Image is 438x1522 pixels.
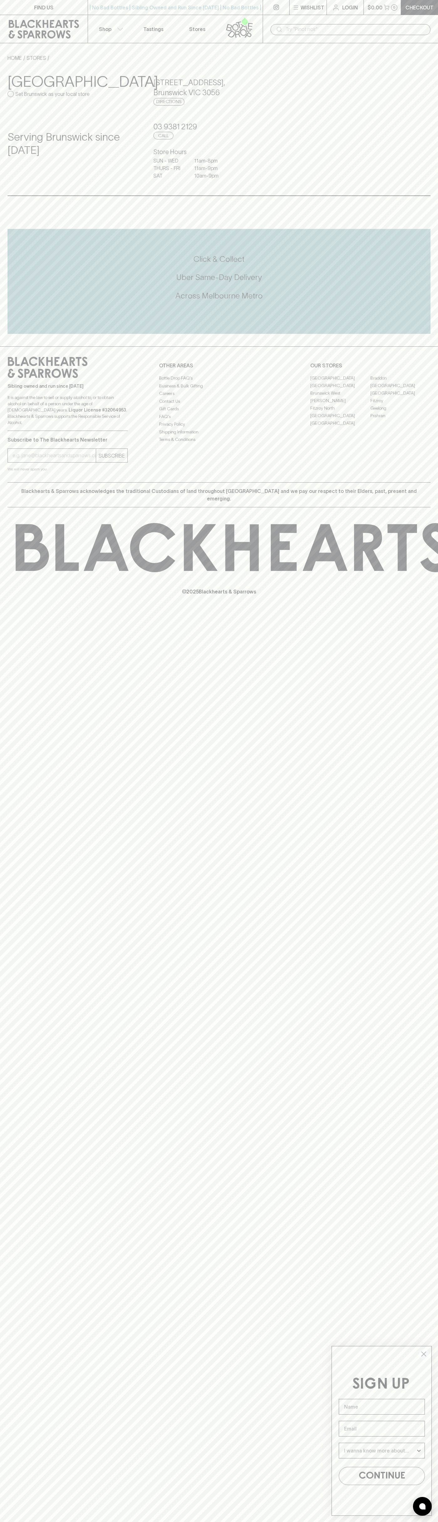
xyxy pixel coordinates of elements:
[159,375,279,382] a: Bottle Drop FAQ's
[96,449,127,462] button: SUBSCRIBE
[159,390,279,397] a: Careers
[88,15,132,43] button: Shop
[310,412,370,419] a: [GEOGRAPHIC_DATA]
[27,55,46,61] a: STORES
[15,90,90,98] p: Set Brunswick as your local store
[175,15,219,43] a: Stores
[69,407,126,412] strong: Liquor License #32064953
[405,4,434,11] p: Checkout
[153,132,173,139] a: Call
[370,404,430,412] a: Geelong
[159,436,279,443] a: Terms & Conditions
[418,1349,429,1359] button: Close dialog
[370,397,430,404] a: Fitzroy
[8,383,128,389] p: Sibling owned and run since [DATE]
[13,451,96,461] input: e.g. jane@blackheartsandsparrows.com.au
[159,362,279,369] p: OTHER AREAS
[8,394,128,426] p: It is against the law to sell or supply alcohol to, or to obtain alcohol on behalf of a person un...
[370,382,430,389] a: [GEOGRAPHIC_DATA]
[370,374,430,382] a: Braddon
[342,4,358,11] p: Login
[286,24,425,34] input: Try "Pinot noir"
[339,1421,425,1437] input: Email
[370,412,430,419] a: Prahran
[8,272,430,282] h5: Uber Same-Day Delivery
[153,147,284,157] h6: Store Hours
[159,428,279,436] a: Shipping Information
[310,397,370,404] a: [PERSON_NAME]
[159,421,279,428] a: Privacy Policy
[159,382,279,390] a: Business & Bulk Gifting
[310,389,370,397] a: Brunswick West
[8,229,430,334] div: Call to action block
[153,98,184,106] a: Directions
[189,25,205,33] p: Stores
[325,1340,438,1522] div: FLYOUT Form
[153,172,185,179] p: SAT
[310,404,370,412] a: Fitzroy North
[8,73,138,90] h3: [GEOGRAPHIC_DATA]
[153,164,185,172] p: THURS - FRI
[310,374,370,382] a: [GEOGRAPHIC_DATA]
[344,1443,416,1458] input: I wanna know more about...
[339,1467,425,1485] button: CONTINUE
[99,25,111,33] p: Shop
[339,1399,425,1415] input: Name
[159,405,279,413] a: Gift Cards
[153,157,185,164] p: SUN - WED
[368,4,383,11] p: $0.00
[194,164,225,172] p: 11am - 9pm
[370,389,430,397] a: [GEOGRAPHIC_DATA]
[310,382,370,389] a: [GEOGRAPHIC_DATA]
[153,78,284,98] h5: [STREET_ADDRESS] , Brunswick VIC 3056
[301,4,324,11] p: Wishlist
[8,254,430,264] h5: Click & Collect
[8,131,138,157] h4: Serving Brunswick since [DATE]
[34,4,54,11] p: FIND US
[153,122,284,132] h5: 03 9381 2129
[8,291,430,301] h5: Across Melbourne Metro
[310,362,430,369] p: OUR STORES
[143,25,163,33] p: Tastings
[8,55,22,61] a: HOME
[352,1377,410,1392] span: SIGN UP
[99,452,125,459] p: SUBSCRIBE
[12,487,426,502] p: Blackhearts & Sparrows acknowledges the traditional Custodians of land throughout [GEOGRAPHIC_DAT...
[393,6,395,9] p: 0
[131,15,175,43] a: Tastings
[159,397,279,405] a: Contact Us
[8,466,128,472] p: We will never spam you
[8,436,128,443] p: Subscribe to The Blackhearts Newsletter
[194,172,225,179] p: 10am - 9pm
[419,1503,425,1509] img: bubble-icon
[159,413,279,420] a: FAQ's
[416,1443,422,1458] button: Show Options
[310,419,370,427] a: [GEOGRAPHIC_DATA]
[194,157,225,164] p: 11am - 8pm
